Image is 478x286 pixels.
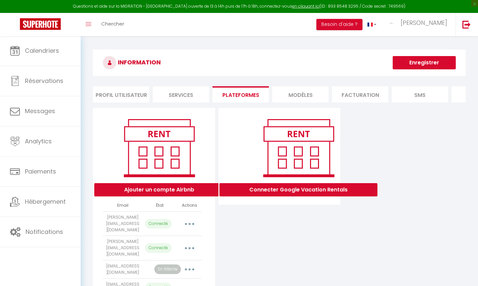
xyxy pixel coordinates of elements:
td: [PERSON_NAME][EMAIL_ADDRESS][DOMAIN_NAME] [103,236,142,260]
a: en cliquant ici [292,3,320,9]
a: Chercher [96,13,129,36]
p: Connecté [145,219,172,229]
a: ... [PERSON_NAME] [381,13,455,36]
span: Notifications [26,228,63,236]
img: rent.png [117,116,201,180]
td: [EMAIL_ADDRESS][DOMAIN_NAME] [103,260,142,278]
img: Super Booking [20,18,61,30]
li: Services [153,86,209,103]
li: Profil Utilisateur [93,86,149,103]
th: Actions [177,200,202,211]
p: En Attente [154,264,181,274]
th: Email [103,200,142,211]
td: [PERSON_NAME][EMAIL_ADDRESS][DOMAIN_NAME] [103,211,142,236]
li: Plateformes [212,86,269,103]
span: Messages [25,107,55,115]
span: Paiements [25,167,56,176]
h3: INFORMATION [93,49,466,76]
li: SMS [392,86,448,103]
span: Hébergement [25,197,66,206]
span: Réservations [25,77,63,85]
button: Besoin d'aide ? [316,19,362,30]
img: ... [386,20,396,26]
span: Chercher [101,20,124,27]
span: Analytics [25,137,52,145]
img: rent.png [256,116,341,180]
li: MODÈLES [272,86,329,103]
span: [PERSON_NAME] [401,19,447,27]
img: logout [462,20,471,29]
span: Calendriers [25,46,59,55]
button: Connecter Google Vacation Rentals [219,183,377,196]
p: Connecté [145,243,172,253]
button: Ajouter un compte Airbnb [94,183,224,196]
li: Facturation [332,86,388,103]
th: État [142,200,177,211]
button: Enregistrer [393,56,456,69]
